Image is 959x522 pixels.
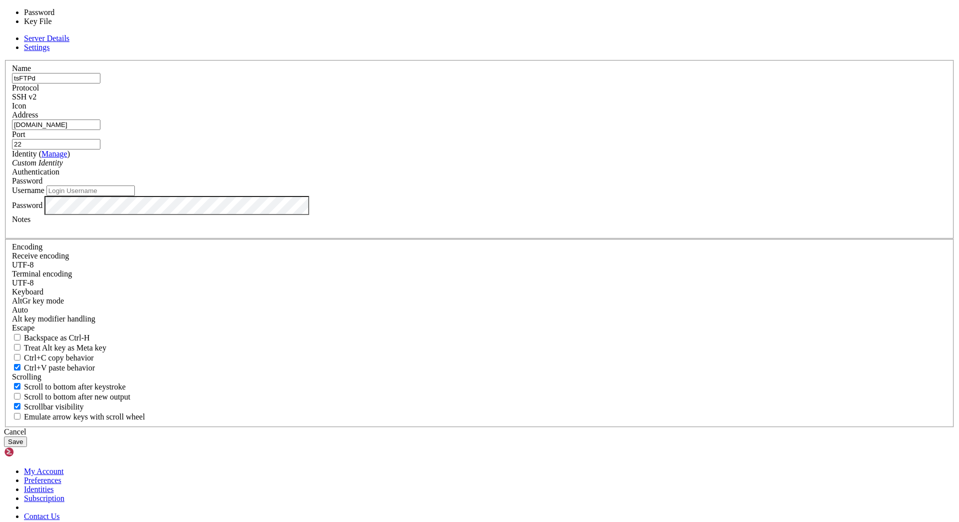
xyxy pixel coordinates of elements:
[24,485,54,493] a: Identities
[12,83,39,92] label: Protocol
[24,392,130,401] span: Scroll to bottom after new output
[12,242,42,251] label: Encoding
[24,43,50,51] a: Settings
[12,186,44,194] label: Username
[24,353,94,362] span: Ctrl+C copy behavior
[12,402,84,411] label: The vertical scrollbar mode.
[12,278,947,287] div: UTF-8
[12,323,34,332] span: Escape
[12,269,72,278] label: The default terminal encoding. ISO-2022 enables character map translations (like graphics maps). ...
[24,333,90,342] span: Backspace as Ctrl-H
[41,149,67,158] a: Manage
[12,287,43,296] label: Keyboard
[24,363,95,372] span: Ctrl+V paste behavior
[12,314,95,323] label: Controls how the Alt key is handled. Escape: Send an ESC prefix. 8-Bit: Add 128 to the typed char...
[14,354,20,360] input: Ctrl+C copy behavior
[12,64,31,72] label: Name
[14,383,20,389] input: Scroll to bottom after keystroke
[4,436,27,447] button: Save
[14,364,20,370] input: Ctrl+V paste behavior
[24,467,64,475] a: My Account
[12,363,95,372] label: Ctrl+V pastes if true, sends ^V to host if false. Ctrl+Shift+V sends ^V to host if true, pastes i...
[24,34,69,42] a: Server Details
[12,278,34,287] span: UTF-8
[24,8,107,17] li: Password
[24,402,84,411] span: Scrollbar visibility
[24,476,61,484] a: Preferences
[12,92,36,101] span: SSH v2
[12,372,41,381] label: Scrolling
[12,200,42,209] label: Password
[14,334,20,340] input: Backspace as Ctrl-H
[12,176,947,185] div: Password
[12,343,106,352] label: Whether the Alt key acts as a Meta key or as a distinct Alt key.
[12,260,947,269] div: UTF-8
[39,149,70,158] span: ( )
[14,413,20,419] input: Emulate arrow keys with scroll wheel
[24,494,64,502] a: Subscription
[14,344,20,350] input: Treat Alt key as Meta key
[12,305,28,314] span: Auto
[12,333,90,342] label: If true, the backspace should send BS ('\x08', aka ^H). Otherwise the backspace key should send '...
[24,343,106,352] span: Treat Alt key as Meta key
[14,393,20,399] input: Scroll to bottom after new output
[24,382,126,391] span: Scroll to bottom after keystroke
[24,412,145,421] span: Emulate arrow keys with scroll wheel
[12,353,94,362] label: Ctrl-C copies if true, send ^C to host if false. Ctrl-Shift-C sends ^C to host if true, copies if...
[12,110,38,119] label: Address
[12,130,25,138] label: Port
[12,215,30,223] label: Notes
[12,119,100,130] input: Host Name or IP
[12,305,947,314] div: Auto
[4,427,955,436] div: Cancel
[12,139,100,149] input: Port Number
[12,149,70,158] label: Identity
[12,296,64,305] label: Set the expected encoding for data received from the host. If the encodings do not match, visual ...
[46,185,135,196] input: Login Username
[12,167,59,176] label: Authentication
[12,176,42,185] span: Password
[12,101,26,110] label: Icon
[12,158,947,167] div: Custom Identity
[12,73,100,83] input: Server Name
[12,392,130,401] label: Scroll to bottom after new output.
[4,447,61,457] img: Shellngn
[12,158,63,167] i: Custom Identity
[12,382,126,391] label: Whether to scroll to the bottom on any keystroke.
[14,403,20,409] input: Scrollbar visibility
[12,92,947,101] div: SSH v2
[12,260,34,269] span: UTF-8
[24,512,60,520] a: Contact Us
[24,17,107,26] li: Key File
[12,323,947,332] div: Escape
[12,251,69,260] label: Set the expected encoding for data received from the host. If the encodings do not match, visual ...
[12,412,145,421] label: When using the alternative screen buffer, and DECCKM (Application Cursor Keys) is active, mouse w...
